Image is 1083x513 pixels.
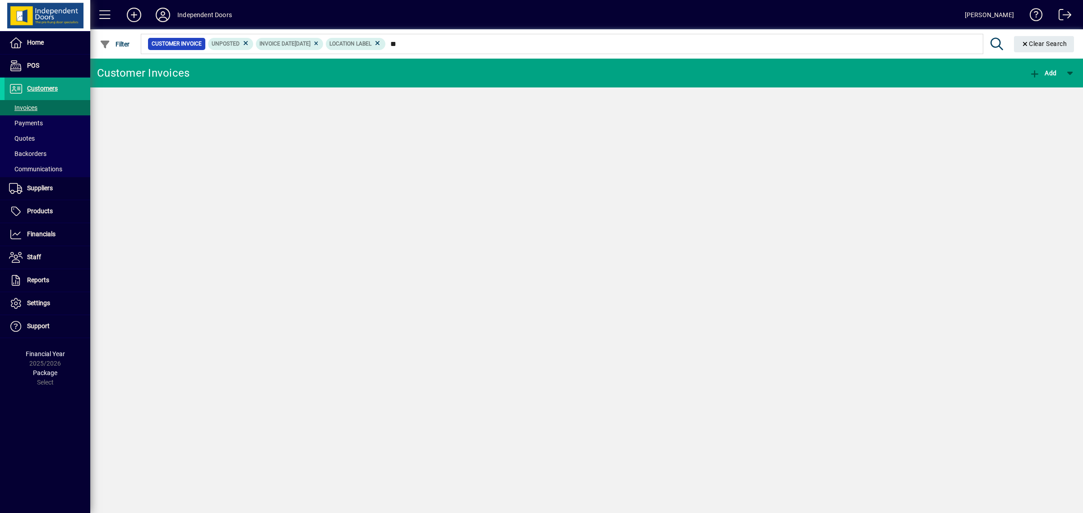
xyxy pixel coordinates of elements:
span: Suppliers [27,184,53,192]
span: Backorders [9,150,46,157]
a: Backorders [5,146,90,161]
span: Products [27,207,53,215]
a: Quotes [5,131,90,146]
span: [DATE] [295,41,310,47]
span: Quotes [9,135,35,142]
span: Filter [100,41,130,48]
mat-chip: Customer Invoice Status: Unposted [208,38,254,50]
span: Communications [9,165,62,173]
span: Customer Invoice [152,39,202,48]
span: Invoices [9,104,37,111]
span: Add [1029,69,1056,77]
a: Financials [5,223,90,246]
span: Payments [9,119,43,127]
span: Settings [27,299,50,307]
a: Home [5,32,90,54]
span: Reports [27,276,49,284]
button: Clear [1014,36,1074,52]
a: Products [5,200,90,223]
div: [PERSON_NAME] [965,8,1014,22]
button: Profile [148,7,177,23]
a: Knowledge Base [1023,2,1043,31]
a: Settings [5,292,90,315]
a: Logout [1052,2,1072,31]
span: Financials [27,230,56,238]
span: Home [27,39,44,46]
span: POS [27,62,39,69]
a: Reports [5,269,90,292]
div: Customer Invoices [97,66,190,80]
a: Support [5,315,90,338]
span: Clear Search [1021,40,1067,47]
span: Unposted [212,41,240,47]
a: Invoices [5,100,90,115]
button: Add [120,7,148,23]
span: Package [33,369,57,376]
span: Invoice date [259,41,295,47]
span: Support [27,322,50,330]
a: Suppliers [5,177,90,200]
button: Filter [97,36,132,52]
a: Communications [5,161,90,177]
a: Payments [5,115,90,131]
a: Staff [5,246,90,269]
a: POS [5,55,90,77]
button: Add [1027,65,1059,81]
span: Customers [27,85,58,92]
div: Independent Doors [177,8,232,22]
span: Staff [27,253,41,261]
span: Location Label [329,41,371,47]
span: Financial Year [26,350,65,357]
